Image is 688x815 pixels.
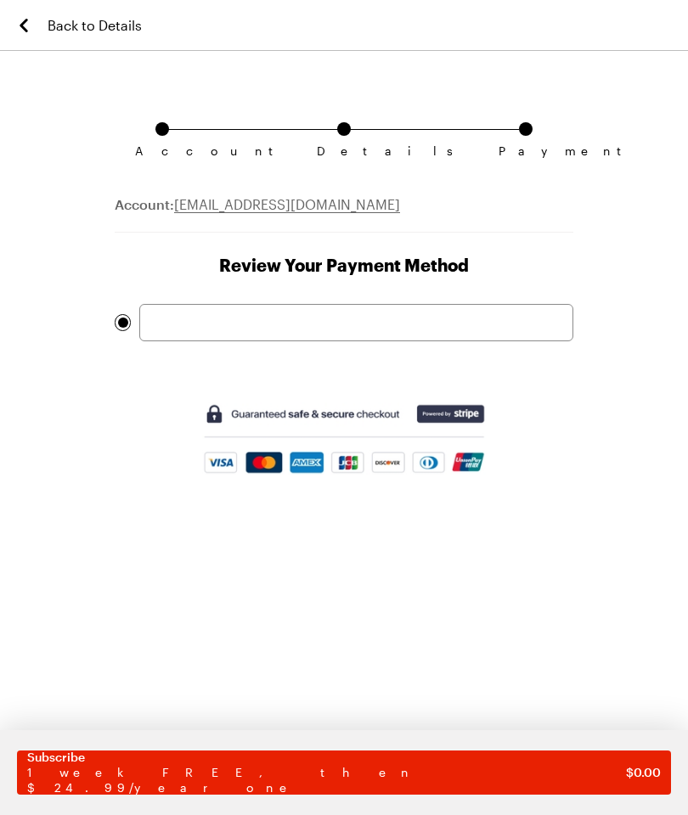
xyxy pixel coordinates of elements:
span: Account: [115,196,174,212]
span: Back to Details [48,15,142,36]
span: 1 week FREE, then $24.99/year one [27,765,626,795]
img: Guaranteed safe and secure checkout powered by Stripe [202,402,487,475]
a: Details [337,122,351,144]
h1: Review Your Payment Method [115,253,573,277]
button: Subscribe1 week FREE, then $24.99/year one$0.00 [17,750,671,795]
span: Details [317,144,371,158]
span: Payment [499,144,553,158]
span: $ 0.00 [626,764,661,781]
span: Account [135,144,189,158]
span: Subscribe [27,750,626,765]
ol: Subscription checkout form navigation [115,122,573,144]
iframe: Secure card payment input frame [149,312,564,333]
